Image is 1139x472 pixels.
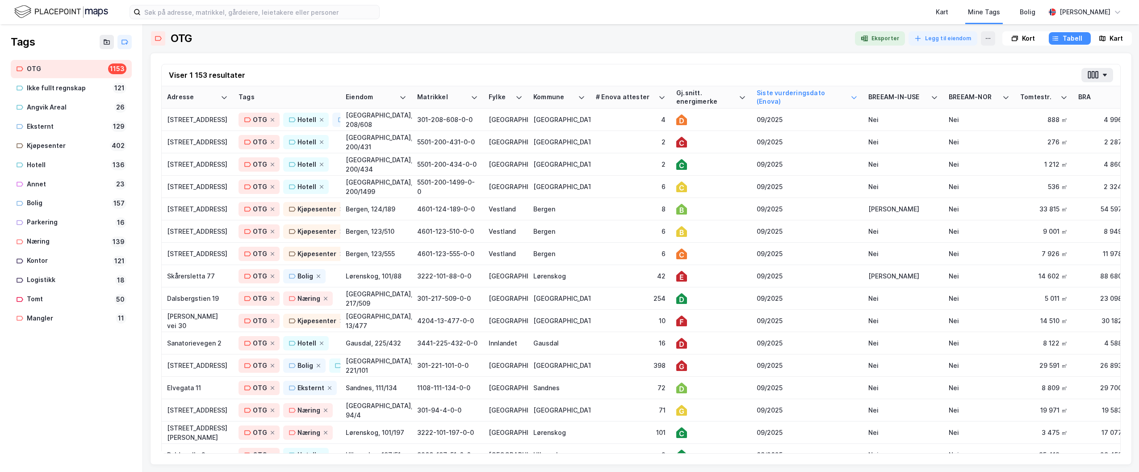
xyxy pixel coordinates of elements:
[297,293,320,304] div: Næring
[417,294,478,303] div: 301-217-509-0-0
[11,35,35,49] div: Tags
[113,256,126,266] div: 121
[27,179,111,190] div: Annet
[1020,7,1035,17] div: Bolig
[949,316,1009,325] div: Nei
[346,227,406,236] div: Bergen, 123/510
[346,271,406,281] div: Lørenskog, 101/88
[1020,204,1068,214] div: 33 815 ㎡
[596,137,666,147] div: 2
[417,177,478,196] div: 5501-200-1499-0-0
[1078,160,1130,169] div: 4 860 ㎡
[949,383,1009,392] div: Nei
[253,338,267,349] div: OTG
[1022,33,1035,44] div: Kort
[108,63,126,74] div: 1153
[489,271,523,281] div: [GEOGRAPHIC_DATA]
[297,450,316,460] div: Hotell
[27,274,112,286] div: Logistikk
[27,236,107,247] div: Næring
[949,137,1009,147] div: Nei
[11,290,132,308] a: Tomt50
[949,271,1009,281] div: Nei
[167,312,228,330] div: [PERSON_NAME] vei 30
[533,137,585,147] div: [GEOGRAPHIC_DATA]
[253,159,267,170] div: OTG
[533,338,585,348] div: Gausdal
[949,294,1009,303] div: Nei
[533,271,585,281] div: Lørenskog
[113,83,126,93] div: 121
[855,31,905,46] button: Eksporter
[112,198,126,209] div: 157
[1020,137,1068,147] div: 276 ㎡
[167,338,228,348] div: Sanatorievegen 2
[253,293,267,304] div: OTG
[346,249,406,258] div: Bergen, 123/555
[115,217,126,228] div: 16
[1020,227,1068,236] div: 9 001 ㎡
[297,338,316,349] div: Hotell
[489,316,523,325] div: [GEOGRAPHIC_DATA]
[169,70,245,80] div: Viser 1 153 resultater
[596,361,666,370] div: 398
[297,181,316,192] div: Hotell
[11,252,132,270] a: Kontor121
[868,294,938,303] div: Nei
[11,118,132,136] a: Eksternt129
[114,294,126,305] div: 50
[11,60,132,78] a: OTG1153
[167,423,228,442] div: [STREET_ADDRESS][PERSON_NAME]
[596,383,666,392] div: 72
[1078,361,1130,370] div: 26 893 ㎡
[253,316,267,326] div: OTG
[489,405,523,415] div: [GEOGRAPHIC_DATA]
[346,93,396,101] div: Eiendom
[533,93,574,101] div: Kommune
[533,361,585,370] div: [GEOGRAPHIC_DATA]
[596,227,666,236] div: 6
[757,89,847,105] div: Siste vurderingsdato (Enova)
[596,316,666,325] div: 10
[868,137,938,147] div: Nei
[11,137,132,155] a: Kjøpesenter402
[167,93,217,101] div: Adresse
[239,93,335,101] div: Tags
[1094,429,1139,472] div: Kontrollprogram for chat
[346,401,406,420] div: [GEOGRAPHIC_DATA], 94/4
[533,383,585,392] div: Sandnes
[167,160,228,169] div: [STREET_ADDRESS]
[167,450,228,459] div: Balder alle 2
[533,249,585,258] div: Bergen
[417,383,478,392] div: 1108-111-134-0-0
[417,405,478,415] div: 301-94-4-0-0
[757,383,858,392] div: 09/2025
[949,338,1009,348] div: Nei
[417,316,478,325] div: 4204-13-477-0-0
[868,204,938,214] div: [PERSON_NAME]
[533,405,585,415] div: [GEOGRAPHIC_DATA]
[346,383,406,392] div: Sandnes, 111/134
[757,450,858,459] div: 09/2025
[346,312,406,330] div: [GEOGRAPHIC_DATA], 13/477
[949,160,1009,169] div: Nei
[141,5,379,19] input: Søk på adresse, matrikkel, gårdeiere, leietakere eller personer
[167,182,228,191] div: [STREET_ADDRESS]
[868,160,938,169] div: Nei
[868,227,938,236] div: Nei
[27,140,106,152] div: Kjøpesenter
[111,121,126,132] div: 129
[757,137,858,147] div: 09/2025
[1020,271,1068,281] div: 14 602 ㎡
[1078,271,1130,281] div: 88 680 ㎡
[949,450,1009,459] div: Nei
[757,249,858,258] div: 09/2025
[1078,450,1130,459] div: 29 453 ㎡
[167,361,228,370] div: [STREET_ADDRESS]
[27,160,107,171] div: Hotell
[167,405,228,415] div: [STREET_ADDRESS]
[14,4,108,20] img: logo.f888ab2527a4732fd821a326f86c7f29.svg
[533,428,585,437] div: Lørenskog
[11,194,132,212] a: Bolig157
[1094,429,1139,472] iframe: Chat Widget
